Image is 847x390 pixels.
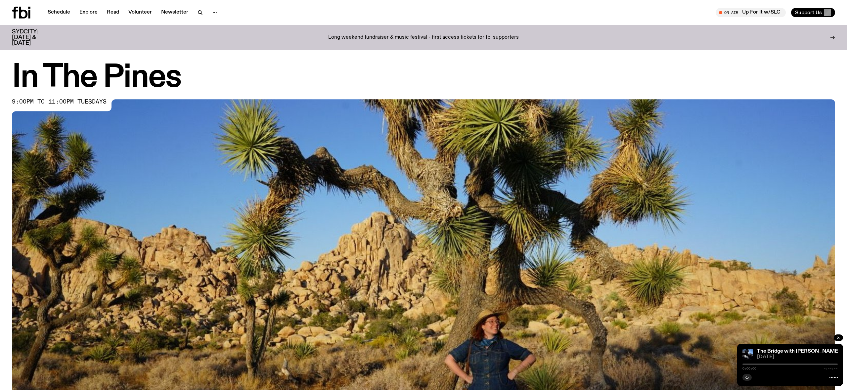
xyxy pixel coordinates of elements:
a: Volunteer [124,8,156,17]
h1: In The Pines [12,63,835,93]
h3: SYDCITY: [DATE] & [DATE] [12,29,54,46]
span: -:--:-- [824,367,838,370]
p: Long weekend fundraiser & music festival - first access tickets for fbi supporters [328,35,519,41]
button: Support Us [791,8,835,17]
span: 9:00pm to 11:00pm tuesdays [12,99,107,105]
span: [DATE] [757,355,838,360]
span: 0:00:00 [742,367,756,370]
a: Explore [75,8,102,17]
a: Schedule [44,8,74,17]
button: On AirUp For It w/SLC [716,8,786,17]
img: People climb Sydney's Harbour Bridge [742,349,753,360]
span: Support Us [795,10,822,16]
a: Newsletter [157,8,192,17]
a: Read [103,8,123,17]
a: The Bridge with [PERSON_NAME] [757,349,840,354]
